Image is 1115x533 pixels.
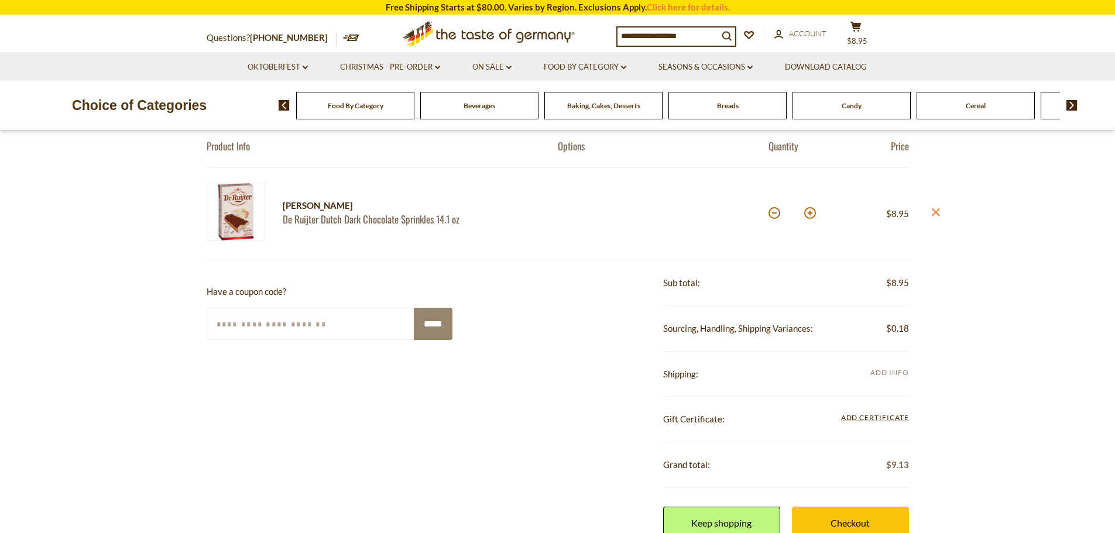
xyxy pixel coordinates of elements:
span: $9.13 [886,458,909,472]
a: Candy [842,101,862,110]
a: Breads [717,101,739,110]
a: Account [774,27,826,40]
span: Add Certificate [841,412,909,425]
div: Options [558,140,769,152]
span: $8.95 [847,36,867,46]
span: Sourcing, Handling, Shipping Variances: [663,323,813,333]
button: $8.95 [839,21,874,50]
span: $8.95 [886,208,909,219]
p: Questions? [207,30,337,46]
a: Baking, Cakes, Desserts [567,101,640,110]
a: Seasons & Occasions [658,61,753,74]
a: Click here for details. [647,2,730,12]
img: next arrow [1066,100,1078,111]
a: Download Catalog [785,61,867,74]
div: Price [839,140,909,152]
span: Sub total: [663,277,700,288]
a: Cereal [966,101,986,110]
span: Add Info [870,368,908,377]
a: Food By Category [328,101,383,110]
a: Food By Category [544,61,626,74]
img: previous arrow [279,100,290,111]
a: De Ruijter Dutch Dark Chocolate Sprinkles 14.1 oz [283,213,537,225]
div: [PERSON_NAME] [283,198,537,213]
p: Have a coupon code? [207,284,452,299]
img: De Ruijter Dutch Dark Chocolate Sprinkles 14.1 oz [207,183,265,241]
span: Grand total: [663,459,710,470]
span: Gift Certificate: [663,414,725,424]
span: $0.18 [886,321,909,336]
a: Christmas - PRE-ORDER [340,61,440,74]
a: Oktoberfest [248,61,308,74]
div: Quantity [769,140,839,152]
a: Beverages [464,101,495,110]
span: $8.95 [886,276,909,290]
div: Product Info [207,140,558,152]
a: On Sale [472,61,512,74]
span: Account [789,29,826,38]
a: [PHONE_NUMBER] [250,32,328,43]
span: Shipping: [663,369,698,379]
